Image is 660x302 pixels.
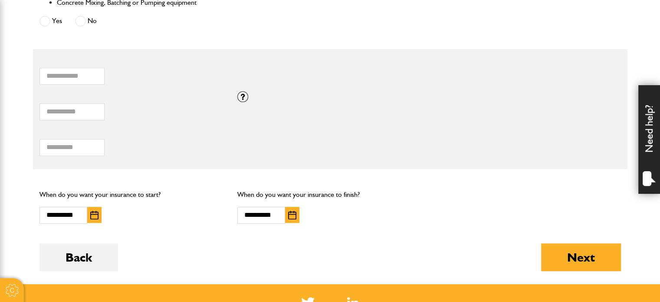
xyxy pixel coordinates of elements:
label: No [75,16,97,27]
button: Back [39,243,118,271]
img: Choose date [288,211,296,219]
img: Choose date [90,211,99,219]
div: Need help? [638,85,660,194]
p: When do you want your insurance to start? [39,189,225,200]
p: When do you want your insurance to finish? [237,189,423,200]
button: Next [541,243,621,271]
label: Yes [39,16,62,27]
